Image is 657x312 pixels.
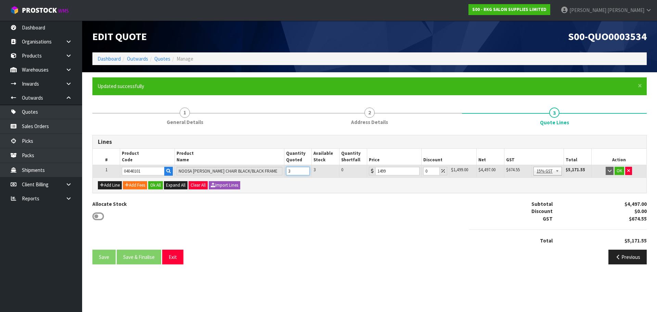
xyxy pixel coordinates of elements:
[286,167,310,175] input: Qty Quoted
[180,108,190,118] span: 1
[162,250,183,264] button: Exit
[537,167,553,175] span: 15% GST
[177,55,193,62] span: Manage
[568,30,647,43] span: S00-QUO0003534
[506,167,520,173] span: $674.55
[105,167,107,173] span: 1
[629,215,647,222] strong: $674.55
[608,250,647,264] button: Previous
[154,55,170,62] a: Quotes
[93,149,120,165] th: #
[313,167,315,173] span: 3
[127,55,148,62] a: Outwards
[375,167,420,175] input: Price
[477,149,504,165] th: Net
[540,237,553,244] strong: Total
[531,201,553,207] strong: Subtotal
[591,149,646,165] th: Action
[566,167,585,173] strong: $5,171.55
[122,167,165,175] input: Code
[472,7,546,12] strong: S00 - RKG SALON SUPPLIES LIMITED
[549,108,559,118] span: 3
[175,149,284,165] th: Product Name
[98,139,641,145] h3: Lines
[164,181,188,189] button: Expand All
[312,149,339,165] th: Available Stock
[569,7,606,13] span: [PERSON_NAME]
[615,167,624,175] button: OK
[624,237,647,244] strong: $5,171.55
[543,215,553,222] strong: GST
[423,167,439,175] input: Discount %
[478,167,495,173] span: $4,497.00
[364,108,375,118] span: 2
[10,6,19,14] img: cube-alt.png
[564,149,592,165] th: Total
[167,118,203,126] span: General Details
[148,181,163,189] button: Ok All
[209,181,240,189] button: Import Lines
[92,200,127,208] label: Allocate Stock
[284,149,312,165] th: Quantity Quoted
[341,167,343,173] span: 0
[189,181,208,189] button: Clear All
[540,119,569,126] span: Quote Lines
[92,250,116,264] button: Save
[98,83,144,89] span: Updated successfully
[98,181,122,189] button: Add Line
[22,6,57,15] span: ProStock
[339,149,367,165] th: Quantity Shortfall
[166,182,185,188] span: Expand All
[624,201,647,207] strong: $4,497.00
[451,167,468,173] span: $1,499.00
[177,167,282,175] input: Name
[58,8,69,14] small: WMS
[468,4,550,15] a: S00 - RKG SALON SUPPLIES LIMITED
[634,208,647,214] strong: $0.00
[607,7,644,13] span: [PERSON_NAME]
[123,181,147,189] button: Add Fees
[367,149,422,165] th: Price
[92,130,647,270] span: Quote Lines
[92,30,147,43] span: Edit Quote
[117,250,161,264] button: Save & Finalise
[638,81,642,90] span: ×
[531,208,553,214] strong: Discount
[351,118,388,126] span: Address Details
[422,149,477,165] th: Discount
[504,149,564,165] th: GST
[120,149,175,165] th: Product Code
[98,55,121,62] a: Dashboard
